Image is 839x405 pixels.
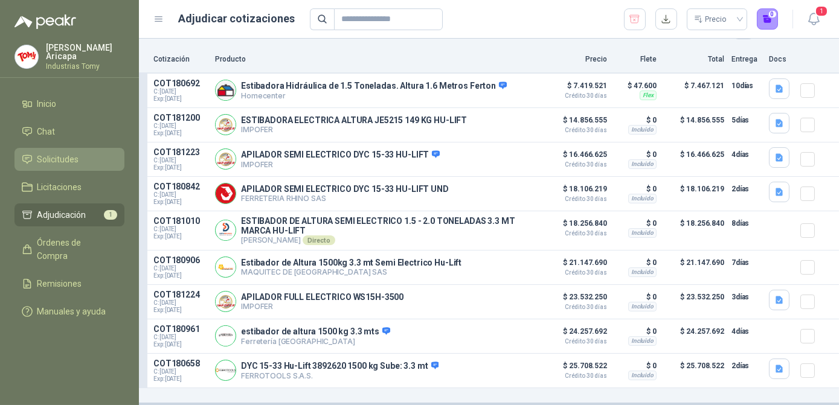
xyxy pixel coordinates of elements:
p: IMPOFER [241,160,440,169]
p: $ 0 [614,290,657,304]
p: Docs [769,54,793,65]
p: 4 días [731,147,762,162]
span: Exp: [DATE] [153,164,208,171]
span: Crédito 30 días [547,93,607,99]
span: Exp: [DATE] [153,199,208,206]
p: $ 0 [614,324,657,339]
span: Crédito 30 días [547,162,607,168]
img: Company Logo [15,45,38,68]
p: FERRETERIA RHINO SAS [241,194,449,203]
p: $ 25.708.522 [664,359,724,383]
p: $ 7.467.121 [664,78,724,103]
span: Crédito 30 días [547,339,607,345]
p: estibador de altura 1500 kg 3.3 mts [241,327,390,337]
p: $ 0 [614,182,657,196]
p: $ 0 [614,147,657,162]
img: Company Logo [216,115,236,135]
p: $ 24.257.692 [664,324,724,348]
p: $ 14.856.555 [547,113,607,133]
a: Manuales y ayuda [14,300,124,323]
p: 8 días [731,216,762,231]
div: Directo [303,235,335,245]
img: Company Logo [216,149,236,169]
p: COT181224 [153,290,208,299]
div: Incluido [628,194,657,203]
p: IMPOFER [241,125,467,134]
img: Company Logo [216,326,236,346]
span: 1 [815,5,828,17]
p: Precio [547,54,607,65]
span: Licitaciones [37,180,82,194]
img: Company Logo [216,80,236,100]
img: Logo peakr [14,14,76,29]
img: Company Logo [216,257,236,277]
p: $ 18.106.219 [664,182,724,206]
p: $ 18.106.219 [547,182,607,202]
p: IMPOFER [241,302,403,311]
p: COT180961 [153,324,208,334]
p: 2 días [731,182,762,196]
p: COT181010 [153,216,208,226]
p: COT180658 [153,359,208,368]
span: C: [DATE] [153,265,208,272]
div: Incluido [628,267,657,277]
span: Exp: [DATE] [153,307,208,314]
a: Inicio [14,92,124,115]
span: Chat [37,125,56,138]
p: $ 16.466.625 [664,147,724,171]
p: $ 24.257.692 [547,324,607,345]
p: 5 días [731,113,762,127]
span: Exp: [DATE] [153,95,208,103]
p: 7 días [731,255,762,270]
p: 3 días [731,290,762,304]
h1: Adjudicar cotizaciones [179,10,295,27]
a: Chat [14,120,124,143]
p: Entrega [731,54,762,65]
p: [PERSON_NAME] Aricapa [46,43,124,60]
p: $ 25.708.522 [547,359,607,379]
p: DYC 15-33 Hu-Lift 3892620 1500 kg Sube: 3.3 mt [241,361,439,372]
span: Adjudicación [37,208,86,222]
span: Crédito 30 días [547,270,607,276]
p: COT181200 [153,113,208,123]
p: Homecenter [241,91,507,100]
span: Manuales y ayuda [37,305,106,318]
p: Estibadora Hidráulica de 1.5 Toneladas. Altura 1.6 Metros Ferton [241,81,507,92]
p: Total [664,54,724,65]
p: COT180906 [153,255,208,265]
span: C: [DATE] [153,226,208,233]
div: Flex [640,91,657,100]
p: Producto [215,54,539,65]
span: Crédito 30 días [547,196,607,202]
p: $ 0 [614,359,657,373]
div: Incluido [628,159,657,169]
span: Inicio [37,97,57,110]
span: Crédito 30 días [547,304,607,310]
p: $ 7.419.521 [547,78,607,99]
p: COT181223 [153,147,208,157]
span: Órdenes de Compra [37,236,113,263]
span: C: [DATE] [153,368,208,375]
div: Precio [694,10,729,28]
p: $ 0 [614,255,657,270]
span: C: [DATE] [153,299,208,307]
div: Incluido [628,228,657,238]
span: Remisiones [37,277,82,290]
img: Company Logo [216,360,236,380]
p: $ 0 [614,113,657,127]
span: Solicitudes [37,153,79,166]
span: C: [DATE] [153,157,208,164]
p: Industrias Tomy [46,63,124,70]
p: MAQUITEC DE [GEOGRAPHIC_DATA] SAS [241,267,461,276]
img: Company Logo [216,292,236,311]
p: $ 47.600 [614,78,657,93]
p: Flete [614,54,657,65]
p: APILADOR FULL ELECTRICO WS15H-3500 [241,292,403,302]
span: C: [DATE] [153,88,208,95]
p: $ 18.256.840 [547,216,607,237]
p: $ 0 [614,216,657,231]
span: Exp: [DATE] [153,375,208,383]
span: C: [DATE] [153,334,208,341]
p: ESTIBADOR DE ALTURA SEMI ELECTRICO 1.5 - 2.0 TONELADAS 3.3 MT MARCA HU-LIFT [241,216,539,235]
p: $ 16.466.625 [547,147,607,168]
